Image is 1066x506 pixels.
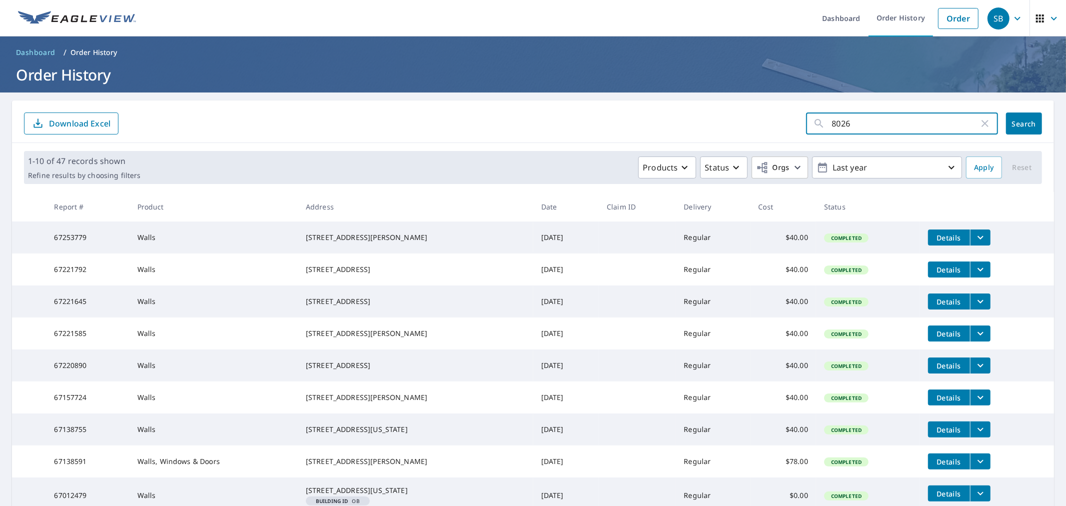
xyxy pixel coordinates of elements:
h1: Order History [12,64,1054,85]
td: $40.00 [751,221,816,253]
td: Regular [676,285,750,317]
td: 67221585 [46,317,129,349]
div: [STREET_ADDRESS] [306,360,525,370]
em: Building ID [316,498,348,503]
td: [DATE] [533,253,599,285]
td: [DATE] [533,221,599,253]
span: Details [934,361,964,370]
button: Apply [966,156,1002,178]
span: Apply [974,161,994,174]
td: Walls [129,349,298,381]
img: EV Logo [18,11,136,26]
td: $40.00 [751,349,816,381]
button: detailsBtn-67220890 [928,357,970,373]
td: Walls [129,381,298,413]
td: [DATE] [533,445,599,477]
button: filesDropdownBtn-67157724 [970,389,991,405]
p: Refine results by choosing filters [28,171,140,180]
td: 67253779 [46,221,129,253]
button: Orgs [752,156,808,178]
span: Search [1014,119,1034,128]
td: 67220890 [46,349,129,381]
button: Search [1006,112,1042,134]
span: Details [934,425,964,434]
th: Report # [46,192,129,221]
span: Orgs [756,161,790,174]
div: [STREET_ADDRESS][PERSON_NAME] [306,392,525,402]
button: detailsBtn-67221585 [928,325,970,341]
td: Walls [129,253,298,285]
td: 67221645 [46,285,129,317]
button: filesDropdownBtn-67220890 [970,357,991,373]
th: Claim ID [599,192,676,221]
span: Completed [825,458,868,465]
td: $40.00 [751,317,816,349]
td: Regular [676,445,750,477]
p: Download Excel [49,118,110,129]
th: Cost [751,192,816,221]
button: filesDropdownBtn-67221645 [970,293,991,309]
td: $78.00 [751,445,816,477]
td: Walls [129,413,298,445]
span: Completed [825,394,868,401]
button: filesDropdownBtn-67221585 [970,325,991,341]
td: Walls [129,285,298,317]
td: $40.00 [751,413,816,445]
th: Date [533,192,599,221]
td: [DATE] [533,413,599,445]
button: Download Excel [24,112,118,134]
button: filesDropdownBtn-67253779 [970,229,991,245]
td: Walls [129,221,298,253]
td: Regular [676,317,750,349]
button: detailsBtn-67138755 [928,421,970,437]
span: Details [934,457,964,466]
button: filesDropdownBtn-67012479 [970,485,991,501]
button: detailsBtn-67138591 [928,453,970,469]
button: filesDropdownBtn-67138591 [970,453,991,469]
button: filesDropdownBtn-67138755 [970,421,991,437]
span: OB [310,498,366,503]
td: [DATE] [533,381,599,413]
th: Address [298,192,533,221]
td: Regular [676,253,750,285]
td: Walls [129,317,298,349]
span: Details [934,489,964,498]
button: Status [700,156,748,178]
div: [STREET_ADDRESS][US_STATE] [306,485,525,495]
td: [DATE] [533,285,599,317]
span: Completed [825,234,868,241]
button: filesDropdownBtn-67221792 [970,261,991,277]
nav: breadcrumb [12,44,1054,60]
div: [STREET_ADDRESS][US_STATE] [306,424,525,434]
span: Completed [825,298,868,305]
span: Details [934,233,964,242]
p: 1-10 of 47 records shown [28,155,140,167]
td: $40.00 [751,253,816,285]
span: Dashboard [16,47,55,57]
span: Completed [825,426,868,433]
p: Status [705,161,729,173]
button: detailsBtn-67221792 [928,261,970,277]
th: Status [816,192,920,221]
p: Products [643,161,678,173]
td: Regular [676,221,750,253]
div: [STREET_ADDRESS] [306,296,525,306]
button: detailsBtn-67253779 [928,229,970,245]
td: 67157724 [46,381,129,413]
td: Regular [676,413,750,445]
span: Details [934,329,964,338]
span: Details [934,265,964,274]
p: Order History [70,47,117,57]
div: [STREET_ADDRESS][PERSON_NAME] [306,456,525,466]
th: Product [129,192,298,221]
button: detailsBtn-67012479 [928,485,970,501]
span: Details [934,297,964,306]
td: [DATE] [533,349,599,381]
input: Address, Report #, Claim ID, etc. [832,109,979,137]
td: $40.00 [751,285,816,317]
td: 67138755 [46,413,129,445]
button: Last year [812,156,962,178]
td: Walls, Windows & Doors [129,445,298,477]
li: / [63,46,66,58]
td: [DATE] [533,317,599,349]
